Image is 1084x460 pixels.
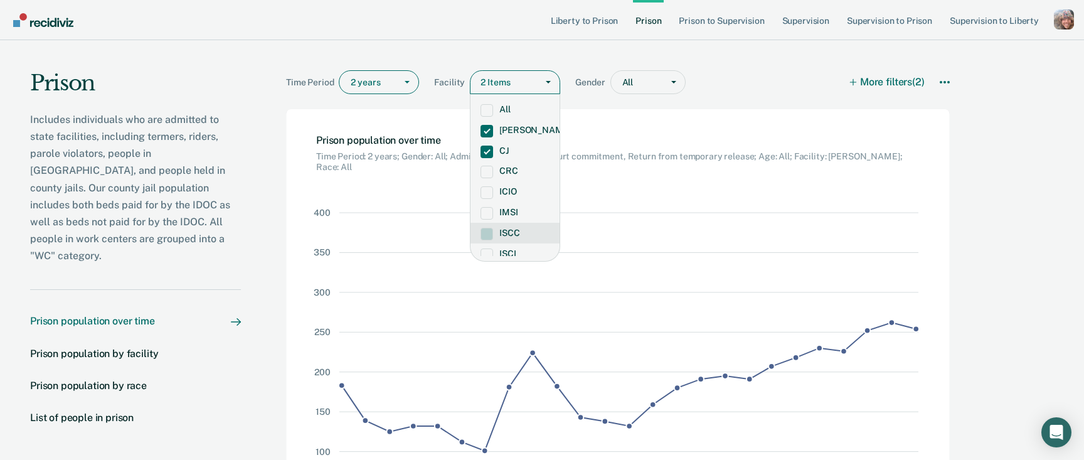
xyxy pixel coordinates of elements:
a: List of people in prison [30,412,241,424]
a: Prison population by race [30,380,241,392]
a: Prison population over time [30,315,241,327]
p: Includes individuals who are admitted to state facilities, including termers, riders, parole viol... [30,111,241,265]
h1: Prison [30,70,241,106]
label: ICIO [481,186,550,197]
label: CJ [481,146,550,156]
div: Prison population by race [30,380,147,392]
a: Prison population by facility [30,348,241,360]
button: Profile dropdown button [1054,9,1074,29]
span: Gender [575,77,610,88]
div: Prison population over time [30,315,155,327]
label: ISCI [481,249,550,259]
button: More filters(2) [851,70,924,94]
circle: Point at x Fri Sep 01 2023 00:00:00 GMT-0700 (Pacific Daylight Time) and y 183 [339,382,345,388]
label: All [481,104,550,115]
label: ISCC [481,228,550,238]
img: Recidiviz [13,13,73,27]
span: Facility [434,77,470,88]
span: Time Period [286,77,339,88]
div: 2 Items [470,73,537,92]
input: gender [622,77,624,88]
label: IMSI [481,207,550,218]
div: List of people in prison [30,412,134,424]
div: Open Intercom Messenger [1041,417,1071,447]
circle: Point at x Mon Sep 01 2025 00:00:00 GMT-0700 (Pacific Daylight Time) and y 254 [913,326,919,332]
div: Chart subtitle [316,146,920,173]
svg: More options [940,77,950,87]
label: [PERSON_NAME] [481,125,550,136]
g: points [339,319,919,454]
label: CRC [481,166,550,176]
h2: Chart: Prison population over time. Current filters: Time Period: 2 years; Gender: All; Admission... [316,134,920,173]
div: Prison population by facility [30,348,158,360]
